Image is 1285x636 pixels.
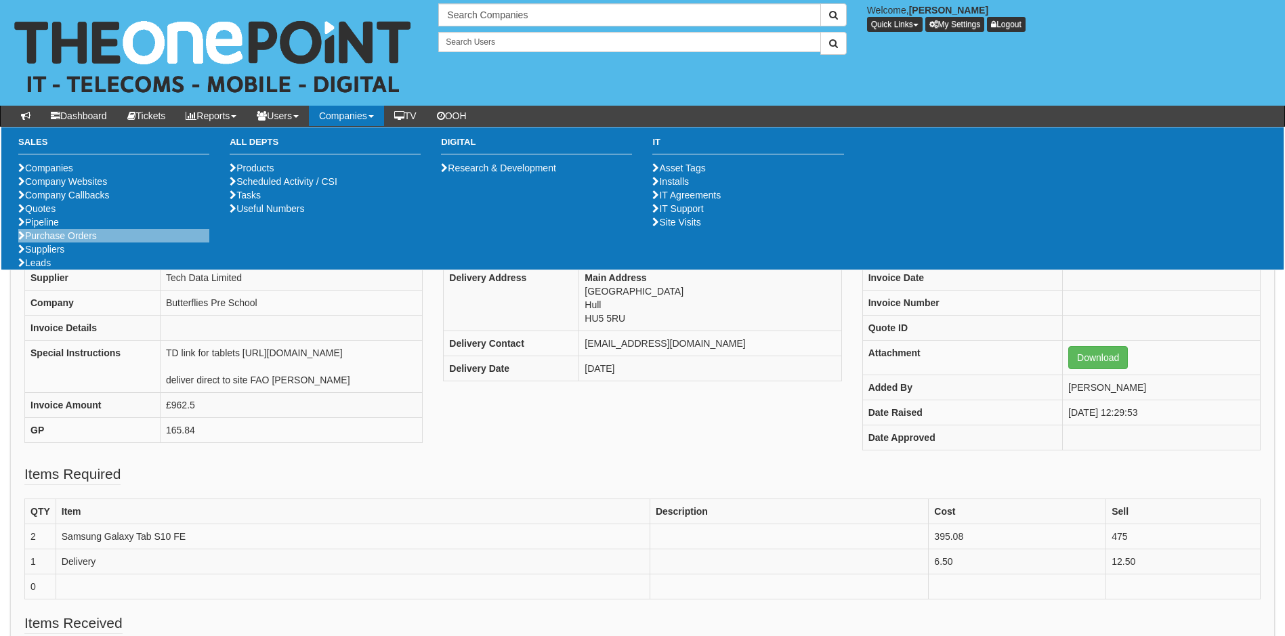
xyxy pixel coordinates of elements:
[441,163,556,173] a: Research & Development
[652,176,689,187] a: Installs
[652,137,843,154] h3: IT
[230,163,274,173] a: Products
[929,499,1106,524] th: Cost
[56,499,650,524] th: Item
[230,176,337,187] a: Scheduled Activity / CSI
[652,190,721,200] a: IT Agreements
[309,106,384,126] a: Companies
[161,266,423,291] td: Tech Data Limited
[25,418,161,443] th: GP
[925,17,985,32] a: My Settings
[230,190,261,200] a: Tasks
[161,341,423,393] td: TD link for tablets [URL][DOMAIN_NAME] deliver direct to site FAO [PERSON_NAME]
[857,3,1285,32] div: Welcome,
[25,266,161,291] th: Supplier
[25,524,56,549] td: 2
[444,356,579,381] th: Delivery Date
[230,203,304,214] a: Useful Numbers
[867,17,923,32] button: Quick Links
[862,266,1062,291] th: Invoice Date
[25,316,161,341] th: Invoice Details
[18,203,56,214] a: Quotes
[1106,549,1261,574] td: 12.50
[579,266,841,331] td: [GEOGRAPHIC_DATA] Hull HU5 5RU
[929,549,1106,574] td: 6.50
[56,524,650,549] td: Samsung Galaxy Tab S10 FE
[161,291,423,316] td: Butterflies Pre School
[25,341,161,393] th: Special Instructions
[987,17,1026,32] a: Logout
[24,613,123,634] legend: Items Received
[652,217,700,228] a: Site Visits
[1063,400,1261,425] td: [DATE] 12:29:53
[438,32,820,52] input: Search Users
[18,176,107,187] a: Company Websites
[862,341,1062,375] th: Attachment
[25,393,161,418] th: Invoice Amount
[18,230,97,241] a: Purchase Orders
[25,499,56,524] th: QTY
[25,574,56,599] td: 0
[579,331,841,356] td: [EMAIL_ADDRESS][DOMAIN_NAME]
[862,400,1062,425] th: Date Raised
[18,163,73,173] a: Companies
[438,3,820,26] input: Search Companies
[18,137,209,154] h3: Sales
[24,464,121,485] legend: Items Required
[929,524,1106,549] td: 395.08
[175,106,247,126] a: Reports
[652,163,705,173] a: Asset Tags
[1063,375,1261,400] td: [PERSON_NAME]
[56,549,650,574] td: Delivery
[444,266,579,331] th: Delivery Address
[650,499,928,524] th: Description
[18,190,110,200] a: Company Callbacks
[862,425,1062,450] th: Date Approved
[1106,499,1261,524] th: Sell
[652,203,703,214] a: IT Support
[1068,346,1128,369] a: Download
[862,375,1062,400] th: Added By
[862,291,1062,316] th: Invoice Number
[18,257,51,268] a: Leads
[862,316,1062,341] th: Quote ID
[909,5,988,16] b: [PERSON_NAME]
[25,549,56,574] td: 1
[585,272,646,283] b: Main Address
[117,106,176,126] a: Tickets
[18,217,59,228] a: Pipeline
[384,106,427,126] a: TV
[579,356,841,381] td: [DATE]
[444,331,579,356] th: Delivery Contact
[18,244,64,255] a: Suppliers
[247,106,309,126] a: Users
[441,137,632,154] h3: Digital
[25,291,161,316] th: Company
[41,106,117,126] a: Dashboard
[161,418,423,443] td: 165.84
[1106,524,1261,549] td: 475
[230,137,421,154] h3: All Depts
[427,106,477,126] a: OOH
[161,393,423,418] td: £962.5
